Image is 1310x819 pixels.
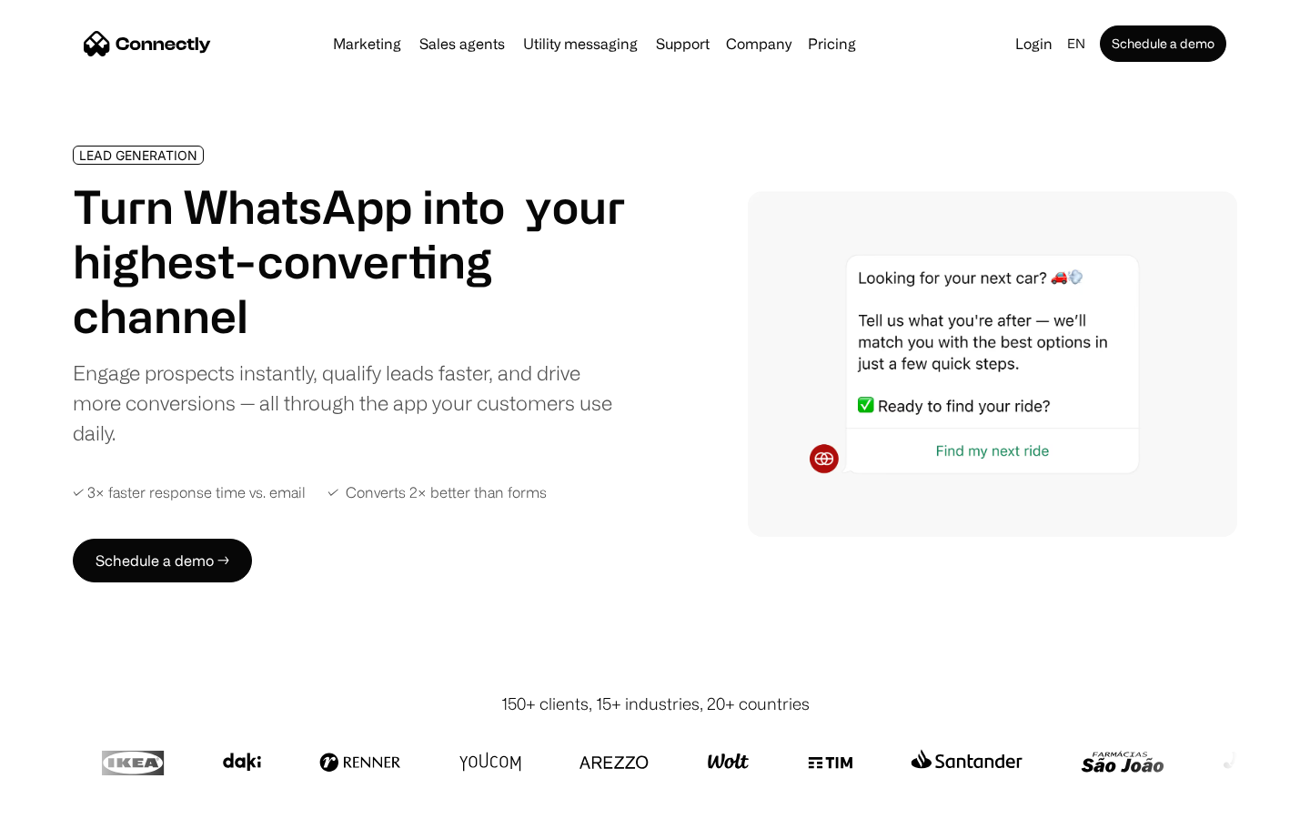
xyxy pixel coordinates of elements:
[501,692,810,716] div: 150+ clients, 15+ industries, 20+ countries
[73,358,626,448] div: Engage prospects instantly, qualify leads faster, and drive more conversions — all through the ap...
[801,36,863,51] a: Pricing
[36,787,109,813] ul: Language list
[1100,25,1226,62] a: Schedule a demo
[412,36,512,51] a: Sales agents
[73,179,626,343] h1: Turn WhatsApp into your highest-converting channel
[1008,31,1060,56] a: Login
[726,31,791,56] div: Company
[649,36,717,51] a: Support
[516,36,645,51] a: Utility messaging
[73,484,306,501] div: ✓ 3× faster response time vs. email
[1067,31,1085,56] div: en
[326,36,408,51] a: Marketing
[73,539,252,582] a: Schedule a demo →
[79,148,197,162] div: LEAD GENERATION
[18,785,109,813] aside: Language selected: English
[327,484,547,501] div: ✓ Converts 2× better than forms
